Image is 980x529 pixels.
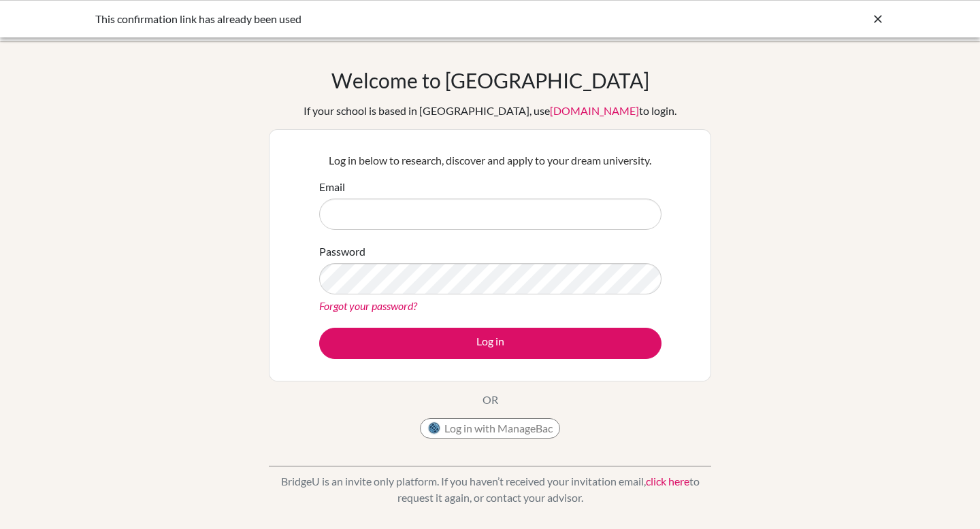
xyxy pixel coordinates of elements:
[319,243,365,260] label: Password
[646,475,689,488] a: click here
[331,68,649,92] h1: Welcome to [GEOGRAPHIC_DATA]
[319,179,345,195] label: Email
[304,103,676,119] div: If your school is based in [GEOGRAPHIC_DATA], use to login.
[269,473,711,506] p: BridgeU is an invite only platform. If you haven’t received your invitation email, to request it ...
[550,104,639,117] a: [DOMAIN_NAME]
[483,392,498,408] p: OR
[319,299,417,312] a: Forgot your password?
[319,152,661,169] p: Log in below to research, discover and apply to your dream university.
[95,11,681,27] div: This confirmation link has already been used
[420,418,560,439] button: Log in with ManageBac
[319,328,661,359] button: Log in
